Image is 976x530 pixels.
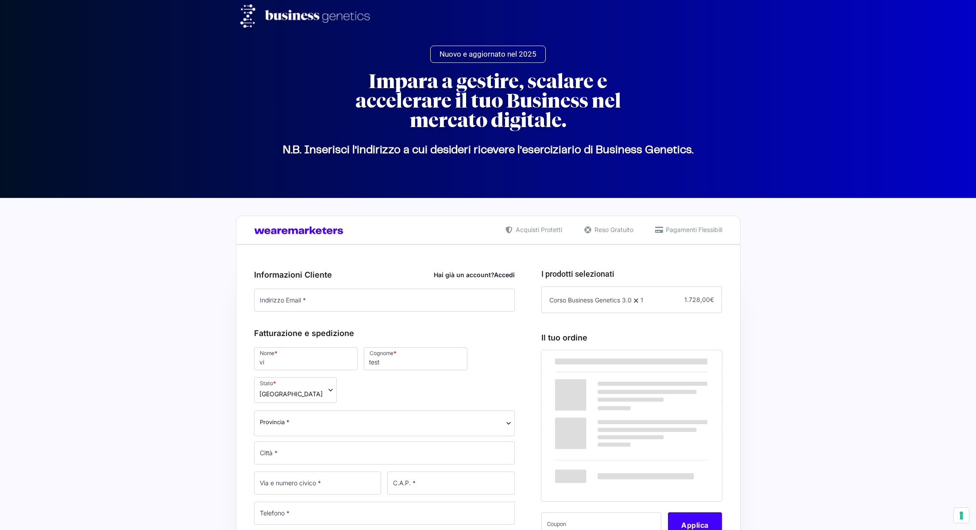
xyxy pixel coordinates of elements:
[434,270,515,279] div: Hai già un account?
[954,508,969,523] button: Le tue preferenze relative al consenso per le tecnologie di tracciamento
[254,410,515,436] span: Provincia
[541,373,645,401] td: Corso Business Genetics 3.0
[254,502,515,525] input: Telefono *
[254,472,382,495] input: Via e numero civico *
[254,269,515,281] h3: Informazioni Cliente
[541,429,645,501] th: Totale
[664,225,722,234] span: Pagamenti Flessibili
[645,350,722,373] th: Subtotale
[259,389,323,398] span: Italia
[364,347,467,370] input: Cognome *
[549,296,632,304] span: Corso Business Genetics 3.0
[494,271,515,279] a: Accedi
[541,402,645,429] th: Subtotale
[387,472,515,495] input: C.A.P. *
[684,296,714,303] span: 1.728,00
[254,327,515,339] h3: Fatturazione e spedizione
[710,296,714,303] span: €
[592,225,633,234] span: Reso Gratuito
[541,350,645,373] th: Prodotto
[541,332,722,344] h3: Il tuo ordine
[254,377,337,403] span: Stato
[541,268,722,280] h3: I prodotti selezionati
[254,289,515,312] input: Indirizzo Email *
[329,72,648,130] h2: Impara a gestire, scalare e accelerare il tuo Business nel mercato digitale.
[254,347,358,370] input: Nome *
[254,441,515,464] input: Città *
[430,46,546,63] a: Nuovo e aggiornato nel 2025
[260,418,289,427] span: Provincia *
[440,50,536,58] span: Nuovo e aggiornato nel 2025
[640,296,643,304] span: 1
[513,225,562,234] span: Acquisti Protetti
